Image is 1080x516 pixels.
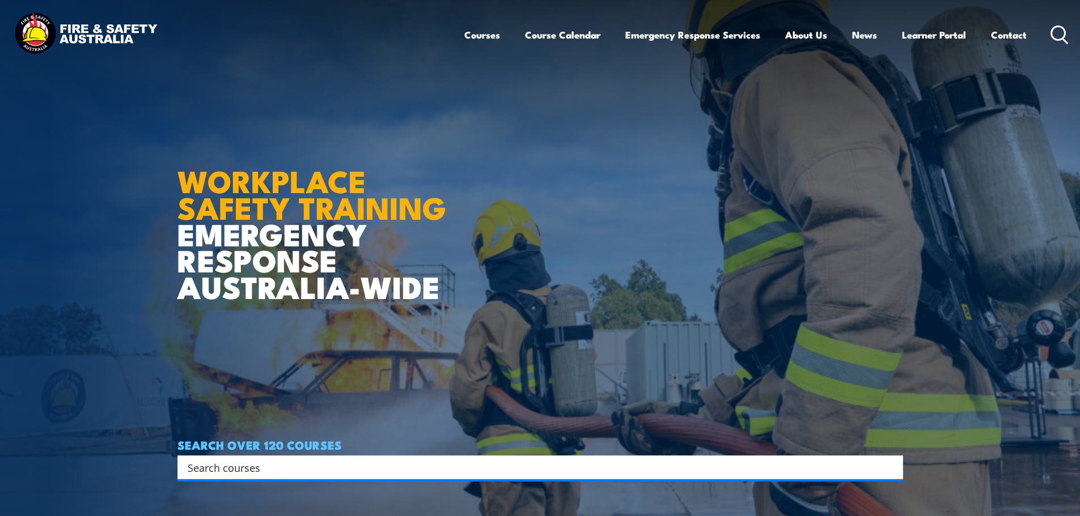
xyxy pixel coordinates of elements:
[525,20,600,50] a: Course Calendar
[177,438,903,451] h4: SEARCH OVER 120 COURSES
[177,139,455,300] h1: EMERGENCY RESPONSE AUSTRALIA-WIDE
[852,20,877,50] a: News
[785,20,827,50] a: About Us
[464,20,500,50] a: Courses
[190,459,880,475] form: Search form
[177,156,446,230] strong: WORKPLACE SAFETY TRAINING
[188,459,878,476] input: Search input
[991,20,1027,50] a: Contact
[902,20,966,50] a: Learner Portal
[625,20,760,50] a: Emergency Response Services
[883,459,899,475] button: Search magnifier button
